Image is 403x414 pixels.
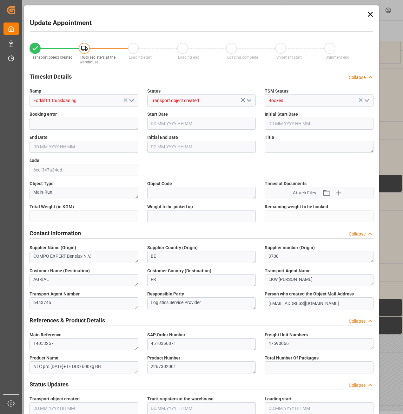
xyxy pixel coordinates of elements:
div: Collapse [349,318,366,325]
span: Start Date [147,111,168,118]
textarea: 2267302001 [147,361,256,373]
span: End Date [30,134,48,141]
span: Main Reference [30,332,62,338]
input: DD.MM.YYYY HH:MM [147,118,256,130]
span: Transport object created [31,55,73,60]
span: TSM Status [265,88,288,94]
span: Person who created the Object Mail Address [265,291,354,297]
span: Loading start [129,55,152,60]
span: Object Code [147,180,172,187]
span: Responsible Party [147,291,184,297]
span: Truck registers at the warehouse [147,396,214,402]
span: Freight Unit Numbers [265,332,308,338]
span: Shipment end [326,55,349,60]
h2: Contact Information [30,229,81,237]
h2: Update Appointment [30,18,92,28]
span: Total Number Of Packages [265,355,319,361]
span: Loading end [178,55,199,60]
textarea: 47590066 [265,338,373,350]
span: Transport Agent Number [30,291,80,297]
input: DD.MM.YYYY HH:MM [30,141,138,153]
span: Transport Agent Name [265,268,311,274]
span: Loading complete [227,55,258,60]
span: Booking error [30,111,57,118]
h2: References & Product Details [30,316,105,325]
span: Shipment start [276,55,302,60]
span: Transport object created [30,396,80,402]
textarea: COMPO EXPERT Benelux N.V. [30,251,138,263]
span: Customer Name (Destination) [30,268,90,274]
span: Object Type [30,180,54,187]
textarea: AGRIAL [30,274,138,286]
span: code [30,157,39,164]
span: Loading start [265,396,292,402]
span: SAP Order Number [147,332,185,338]
textarea: Logistics Service Provider [147,297,256,309]
span: Status [147,88,161,94]
input: DD.MM.YYYY HH:MM [265,118,373,130]
input: Type to search/select [30,94,138,107]
span: Supplier number (Origin) [265,244,315,251]
textarea: 6443745 [30,297,138,309]
span: Weight to be picked up [147,204,193,210]
textarea: Main-Run [30,187,138,199]
textarea: LKW [PERSON_NAME] [265,274,373,286]
div: Collapse [349,231,366,237]
textarea: 14053257 [30,338,138,350]
div: Collapse [349,382,366,389]
textarea: 4510366871 [147,338,256,350]
div: Collapse [349,74,366,81]
span: Product Number [147,355,180,361]
span: Initial End Date [147,134,178,141]
span: Ramp [30,88,41,94]
span: Initial Start Date [265,111,298,118]
span: Truck registers at the warehouse [80,55,116,64]
button: open menu [126,96,136,106]
span: Supplier Country (Origin) [147,244,198,251]
span: Product Name [30,355,58,361]
button: open menu [361,96,371,106]
span: Customer Country (Destination) [147,268,211,274]
span: Remaining weight to be booked [265,204,328,210]
textarea: BE [147,251,256,263]
button: open menu [244,96,254,106]
textarea: NTC pro [DATE]+TE DUO 600kg BB [30,361,138,373]
textarea: FR [147,274,256,286]
span: Total Weight (in KGM) [30,204,74,210]
input: DD.MM.YYYY HH:MM [147,141,256,153]
span: Timeslot Documents [265,180,307,187]
input: Type to search/select [147,94,256,107]
span: Title [265,134,274,141]
span: Supplier Name (Origin) [30,244,76,251]
span: Attach Files [293,190,316,196]
h2: Timeslot Details [30,72,72,81]
h2: Status Updates [30,380,69,389]
textarea: 3700 [265,251,373,263]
